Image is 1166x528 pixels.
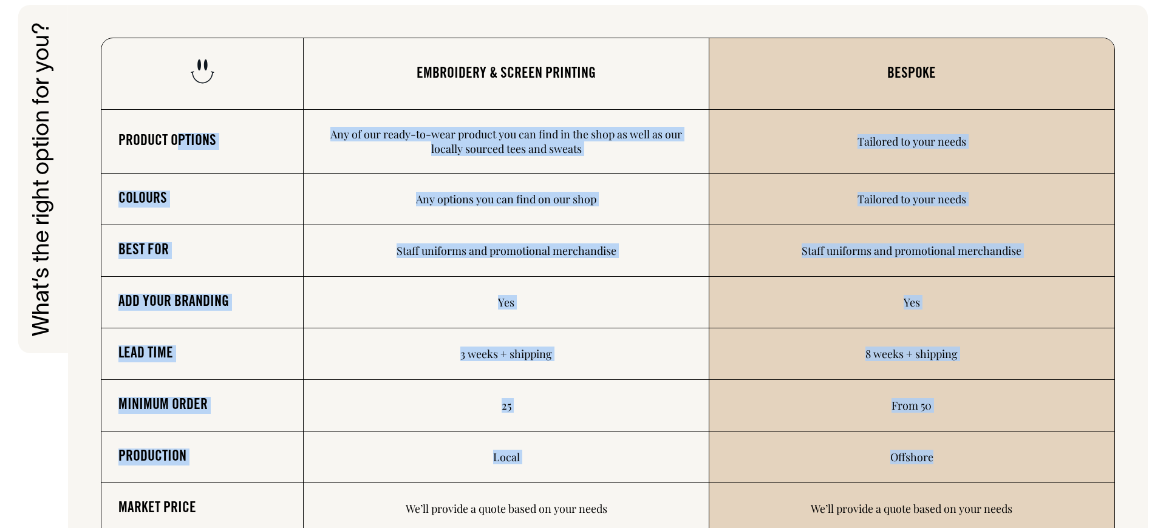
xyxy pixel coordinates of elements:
[101,432,304,483] td: Production
[709,277,1114,328] td: Yes
[709,110,1114,174] td: Tailored to your needs
[709,380,1114,432] td: From 50
[101,110,304,174] td: Product options
[304,432,709,483] td: Local
[101,328,304,380] td: Lead time
[18,5,68,353] h4: What’s the right option for you?
[304,328,709,380] td: 3 weeks + shipping
[304,110,709,174] td: Any of our ready-to-wear product you can find in the shop as well as our locally sourced tees and...
[709,225,1114,277] td: Staff uniforms and promotional merchandise
[101,225,304,277] td: Best for
[709,432,1114,483] td: Offshore
[304,380,709,432] td: 25
[709,328,1114,380] td: 8 weeks + shipping
[709,38,1114,110] th: Bespoke
[304,225,709,277] td: Staff uniforms and promotional merchandise
[101,277,304,328] td: Add your branding
[101,380,304,432] td: Minimum order
[304,38,709,110] th: Embroidery & Screen Printing
[101,174,304,225] td: Colours
[304,277,709,328] td: Yes
[709,174,1114,225] td: Tailored to your needs
[304,174,709,225] td: Any options you can find on our shop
